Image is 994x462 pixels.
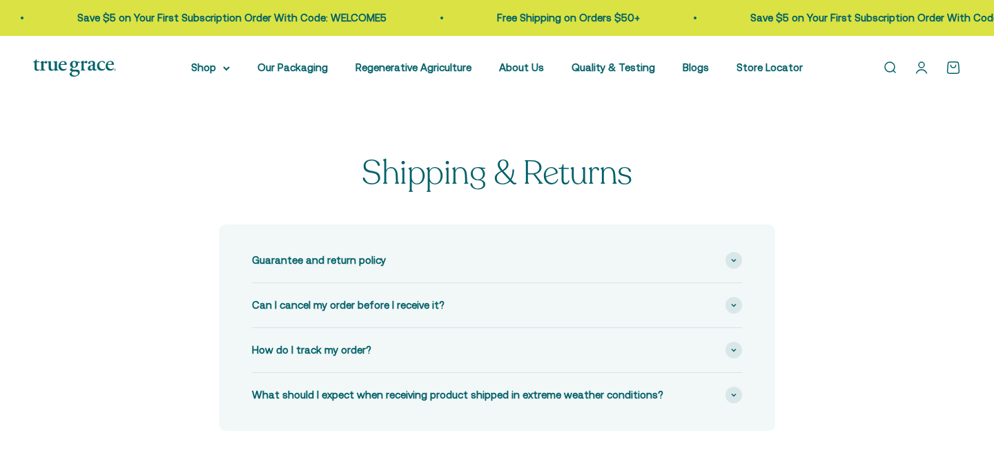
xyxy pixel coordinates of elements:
summary: How do I track my order? [252,328,742,372]
a: About Us [499,61,544,73]
a: Quality & Testing [572,61,655,73]
a: Regenerative Agriculture [355,61,471,73]
summary: Can I cancel my order before I receive it? [252,283,742,327]
span: Can I cancel my order before I receive it? [252,297,445,314]
span: Guarantee and return policy [252,252,386,269]
summary: Shop [191,59,230,76]
span: How do I track my order? [252,342,371,358]
a: Blogs [683,61,709,73]
span: What should I expect when receiving product shipped in extreme weather conditions? [252,387,663,403]
p: Save $5 on Your First Subscription Order With Code: WELCOME5 [77,10,387,26]
a: Store Locator [737,61,803,73]
a: Free Shipping on Orders $50+ [497,12,640,23]
summary: What should I expect when receiving product shipped in extreme weather conditions? [252,373,742,417]
summary: Guarantee and return policy [252,238,742,282]
h2: Shipping & Returns [219,155,775,192]
a: Our Packaging [257,61,328,73]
